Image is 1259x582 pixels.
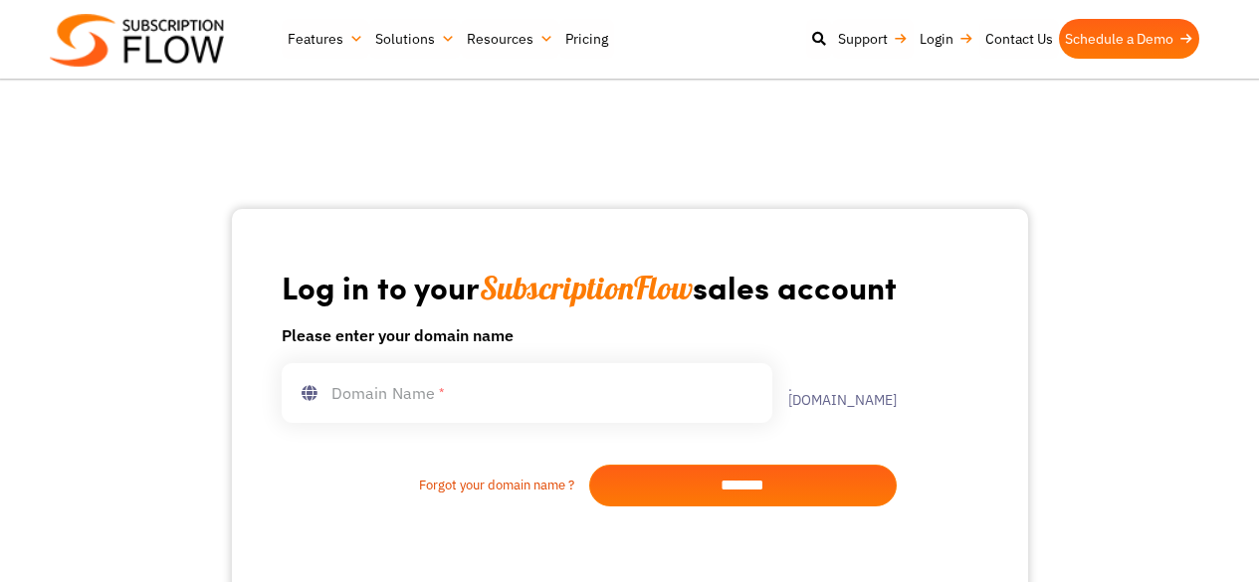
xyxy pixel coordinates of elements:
[832,19,914,59] a: Support
[369,19,461,59] a: Solutions
[772,379,897,407] label: .[DOMAIN_NAME]
[1059,19,1199,59] a: Schedule a Demo
[282,267,897,307] h1: Log in to your sales account
[282,476,589,495] a: Forgot your domain name ?
[914,19,979,59] a: Login
[50,14,224,67] img: Subscriptionflow
[461,19,559,59] a: Resources
[979,19,1059,59] a: Contact Us
[282,19,369,59] a: Features
[282,323,897,347] h6: Please enter your domain name
[559,19,614,59] a: Pricing
[480,268,693,307] span: SubscriptionFlow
